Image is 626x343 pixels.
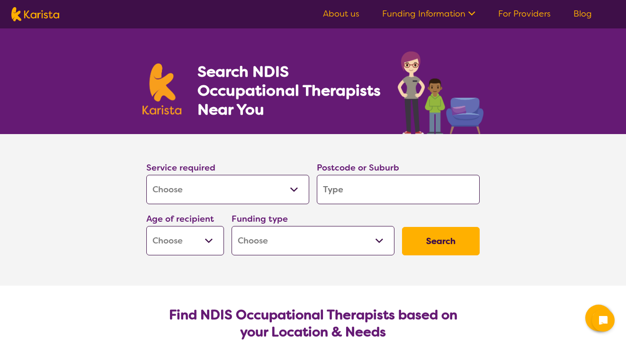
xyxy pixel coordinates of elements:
[143,63,181,115] img: Karista logo
[154,307,472,341] h2: Find NDIS Occupational Therapists based on your Location & Needs
[402,227,480,255] button: Search
[197,62,382,119] h1: Search NDIS Occupational Therapists Near You
[146,213,214,225] label: Age of recipient
[232,213,288,225] label: Funding type
[498,8,551,19] a: For Providers
[146,162,215,173] label: Service required
[585,305,612,331] button: Channel Menu
[11,7,59,21] img: Karista logo
[382,8,475,19] a: Funding Information
[398,51,483,134] img: occupational-therapy
[317,175,480,204] input: Type
[573,8,592,19] a: Blog
[317,162,399,173] label: Postcode or Suburb
[323,8,359,19] a: About us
